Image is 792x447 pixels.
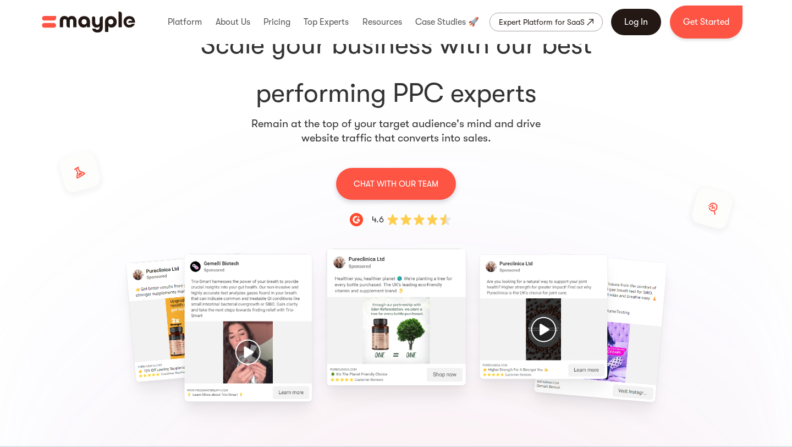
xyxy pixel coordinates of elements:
[360,4,405,40] div: Resources
[336,167,456,200] a: CHAT WITH OUR TEAM
[261,4,293,40] div: Pricing
[40,258,161,377] div: 15 / 15
[335,258,457,377] div: 2 / 15
[499,15,585,29] div: Expert Platform for SaaS
[737,394,792,447] iframe: Chat Widget
[670,6,743,39] a: Get Started
[354,177,438,191] p: CHAT WITH OUR TEAM
[62,28,730,111] h1: performing PPC experts
[611,9,661,35] a: Log In
[42,12,135,32] img: Mayple logo
[188,258,309,398] div: 1 / 15
[62,28,730,63] span: Scale your business with our best
[490,13,603,31] a: Expert Platform for SaaS
[251,117,541,145] p: Remain at the top of your target audience's mind and drive website traffic that converts into sales.
[483,258,604,376] div: 3 / 15
[301,4,351,40] div: Top Experts
[213,4,253,40] div: About Us
[42,12,135,32] a: home
[165,4,205,40] div: Platform
[631,258,752,397] div: 4 / 15
[372,213,384,226] div: 4.6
